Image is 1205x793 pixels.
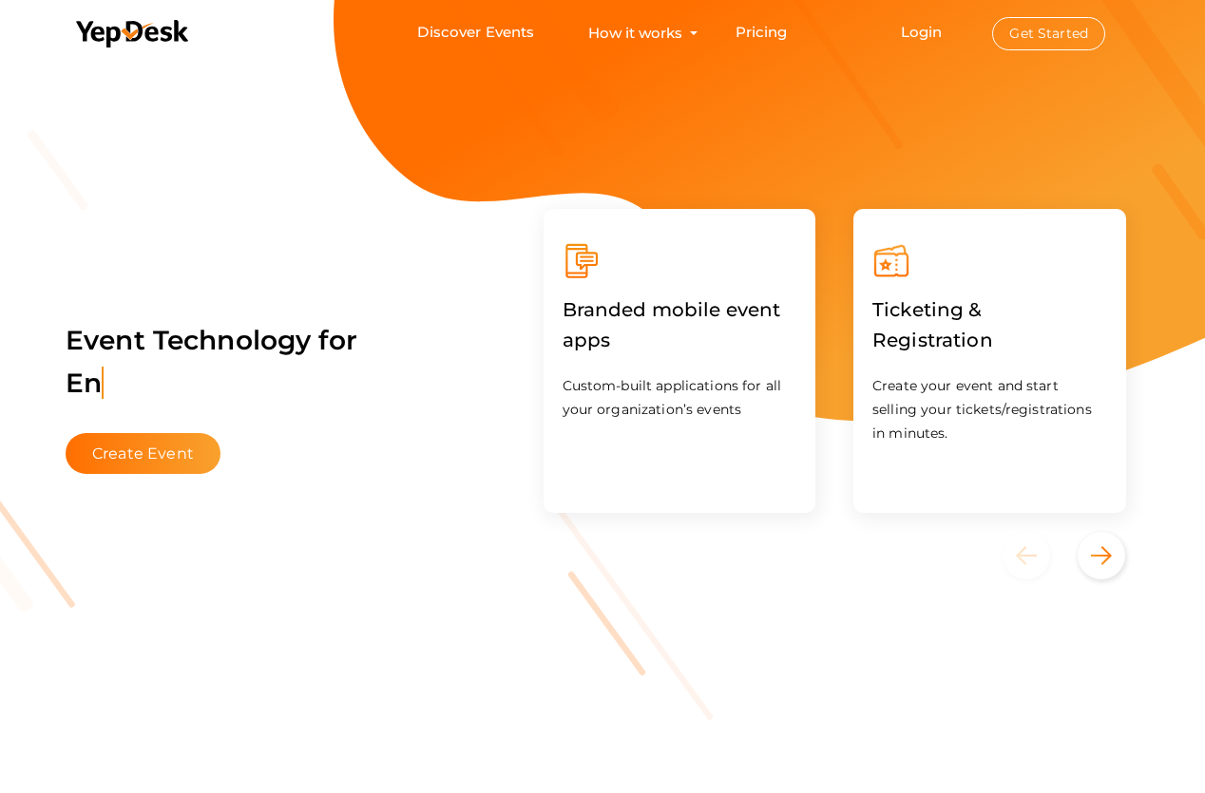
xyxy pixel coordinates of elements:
button: How it works [583,15,688,50]
button: Get Started [992,17,1105,50]
span: En [66,367,104,399]
p: Create your event and start selling your tickets/registrations in minutes. [872,374,1107,445]
button: Create Event [66,433,220,474]
a: Login [901,23,943,41]
button: Next [1078,532,1125,579]
a: Pricing [736,15,788,50]
label: Ticketing & Registration [872,280,1107,369]
button: Previous [1003,532,1074,579]
a: Ticketing & Registration [872,332,1107,350]
p: Custom-built applications for all your organization’s events [563,374,797,422]
a: Branded mobile event apps [563,332,797,350]
a: Discover Events [417,15,534,50]
label: Branded mobile event apps [563,280,797,369]
label: Event Technology for [66,295,357,428]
